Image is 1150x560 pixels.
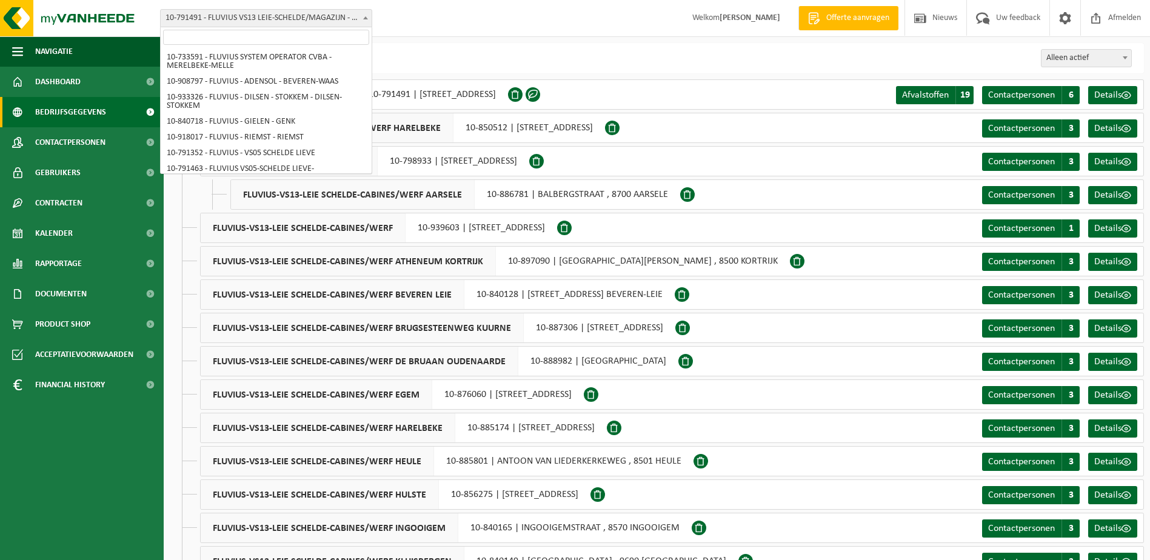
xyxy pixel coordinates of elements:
span: Rapportage [35,248,82,279]
span: Dashboard [35,67,81,97]
span: FLUVIUS-VS13-LEIE SCHELDE-CABINES/WERF HARELBEKE [201,413,455,442]
span: Gebruikers [35,158,81,188]
span: 3 [1061,419,1080,438]
a: Contactpersonen 3 [982,119,1080,138]
div: 10-850512 | [STREET_ADDRESS] [200,113,605,143]
span: FLUVIUS-VS13-LEIE SCHELDE-CABINES/WERF DE BRUAAN OUDENAARDE [201,347,518,376]
span: 19 [955,86,974,104]
span: 3 [1061,286,1080,304]
span: Details [1094,190,1122,200]
span: Contactpersonen [988,124,1055,133]
span: Bedrijfsgegevens [35,97,106,127]
span: FLUVIUS-VS13-LEIE SCHELDE-CABINES/WERF BRUGSESTEENWEG KUURNE [201,313,524,342]
span: 3 [1061,119,1080,138]
li: 10-791352 - FLUVIUS - VS05 SCHELDE LIEVE [163,145,369,161]
a: Contactpersonen 3 [982,186,1080,204]
span: Contactpersonen [988,490,1055,500]
span: Contactpersonen [988,257,1055,267]
span: Contactpersonen [988,324,1055,333]
span: FLUVIUS-VS13-LEIE SCHELDE-CABINES/WERF HEULE [201,447,434,476]
span: 10-791491 - FLUVIUS VS13 LEIE-SCHELDE/MAGAZIJN - WAREGEM [160,9,372,27]
a: Contactpersonen 3 [982,386,1080,404]
span: 6 [1061,86,1080,104]
li: 10-733591 - FLUVIUS SYSTEM OPERATOR CVBA - MERELBEKE-MELLE [163,50,369,74]
a: Afvalstoffen 19 [896,86,974,104]
div: 10-888982 | [GEOGRAPHIC_DATA] [200,346,678,376]
span: Details [1094,357,1122,367]
span: Details [1094,424,1122,433]
div: 10-897090 | [GEOGRAPHIC_DATA][PERSON_NAME] , 8500 KORTRIJK [200,246,790,276]
div: 10-885174 | [STREET_ADDRESS] [200,413,607,443]
iframe: chat widget [6,533,202,560]
div: 10-885801 | ANTOON VAN LIEDERKERKEWEG , 8501 HEULE [200,446,694,476]
a: Details [1088,386,1137,404]
span: 3 [1061,519,1080,538]
div: 10-856275 | [STREET_ADDRESS] [200,479,590,510]
span: Contactpersonen [988,157,1055,167]
a: Details [1088,519,1137,538]
span: Contactpersonen [988,290,1055,300]
li: 10-908797 - FLUVIUS - ADENSOL - BEVEREN-WAAS [163,74,369,90]
div: 10-876060 | [STREET_ADDRESS] [200,379,584,410]
span: Details [1094,124,1122,133]
a: Contactpersonen 3 [982,153,1080,171]
a: Details [1088,86,1137,104]
span: Details [1094,524,1122,533]
div: 10-939603 | [STREET_ADDRESS] [200,213,557,243]
a: Contactpersonen 3 [982,419,1080,438]
span: Financial History [35,370,105,400]
span: FLUVIUS-VS13-LEIE SCHELDE-CABINES/WERF HULSTE [201,480,439,509]
a: Details [1088,219,1137,238]
a: Contactpersonen 3 [982,286,1080,304]
a: Details [1088,286,1137,304]
span: Contactpersonen [988,457,1055,467]
span: 3 [1061,486,1080,504]
a: Details [1088,153,1137,171]
span: Navigatie [35,36,73,67]
span: 3 [1061,453,1080,471]
span: Contactpersonen [988,90,1055,100]
span: FLUVIUS-VS13-LEIE SCHELDE-CABINES/WERF INGOOIGEM [201,513,458,542]
span: 3 [1061,153,1080,171]
span: FLUVIUS-VS13-LEIE SCHELDE-CABINES/WERF EGEM [201,380,432,409]
li: 10-791463 - FLUVIUS VS05-SCHELDE LIEVE-KLANTENKANTOOR EEKLO - EEKLO [163,161,369,185]
span: 3 [1061,319,1080,338]
a: Contactpersonen 3 [982,486,1080,504]
span: FLUVIUS-VS13-LEIE SCHELDE-CABINES/WERF BEVEREN LEIE [201,280,464,309]
span: Alleen actief [1041,50,1131,67]
span: 3 [1061,186,1080,204]
span: Documenten [35,279,87,309]
a: Details [1088,319,1137,338]
span: Contactpersonen [988,224,1055,233]
a: Contactpersonen 3 [982,353,1080,371]
a: Contactpersonen 3 [982,519,1080,538]
a: Contactpersonen 3 [982,319,1080,338]
span: Details [1094,224,1122,233]
span: Contactpersonen [988,424,1055,433]
span: Contactpersonen [988,190,1055,200]
span: 3 [1061,386,1080,404]
a: Contactpersonen 3 [982,453,1080,471]
span: 1 [1061,219,1080,238]
strong: [PERSON_NAME] [720,13,780,22]
span: Offerte aanvragen [823,12,892,24]
span: Details [1094,324,1122,333]
li: 10-840718 - FLUVIUS - GIELEN - GENK [163,114,369,130]
span: Details [1094,490,1122,500]
li: 10-933326 - FLUVIUS - DILSEN - STOKKEM - DILSEN-STOKKEM [163,90,369,114]
span: FLUVIUS-VS13-LEIE SCHELDE-CABINES/WERF ATHENEUM KORTRIJK [201,247,496,276]
a: Offerte aanvragen [798,6,898,30]
span: FLUVIUS-VS13-LEIE SCHELDE-CABINES/WERF AARSELE [231,180,475,209]
span: Contracten [35,188,82,218]
span: Contactpersonen [988,390,1055,400]
span: Details [1094,457,1122,467]
a: Details [1088,419,1137,438]
span: Details [1094,90,1122,100]
a: Contactpersonen 6 [982,86,1080,104]
span: Afvalstoffen [902,90,949,100]
span: Details [1094,390,1122,400]
span: Contactpersonen [35,127,105,158]
span: Alleen actief [1041,49,1132,67]
span: 10-791491 - FLUVIUS VS13 LEIE-SCHELDE/MAGAZIJN - WAREGEM [161,10,372,27]
a: Contactpersonen 1 [982,219,1080,238]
